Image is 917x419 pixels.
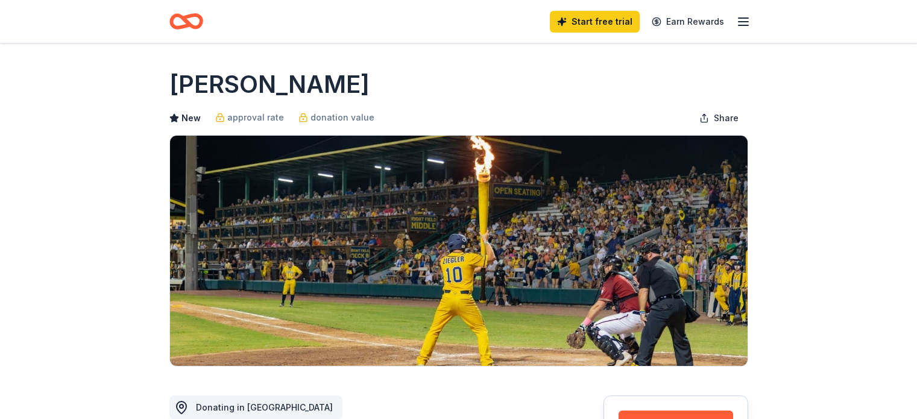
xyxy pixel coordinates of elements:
[196,402,333,412] span: Donating in [GEOGRAPHIC_DATA]
[298,110,374,125] a: donation value
[550,11,640,33] a: Start free trial
[215,110,284,125] a: approval rate
[169,7,203,36] a: Home
[170,136,748,366] img: Image for Savannah Bananas
[181,111,201,125] span: New
[644,11,731,33] a: Earn Rewards
[227,110,284,125] span: approval rate
[310,110,374,125] span: donation value
[714,111,739,125] span: Share
[169,68,370,101] h1: [PERSON_NAME]
[690,106,748,130] button: Share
